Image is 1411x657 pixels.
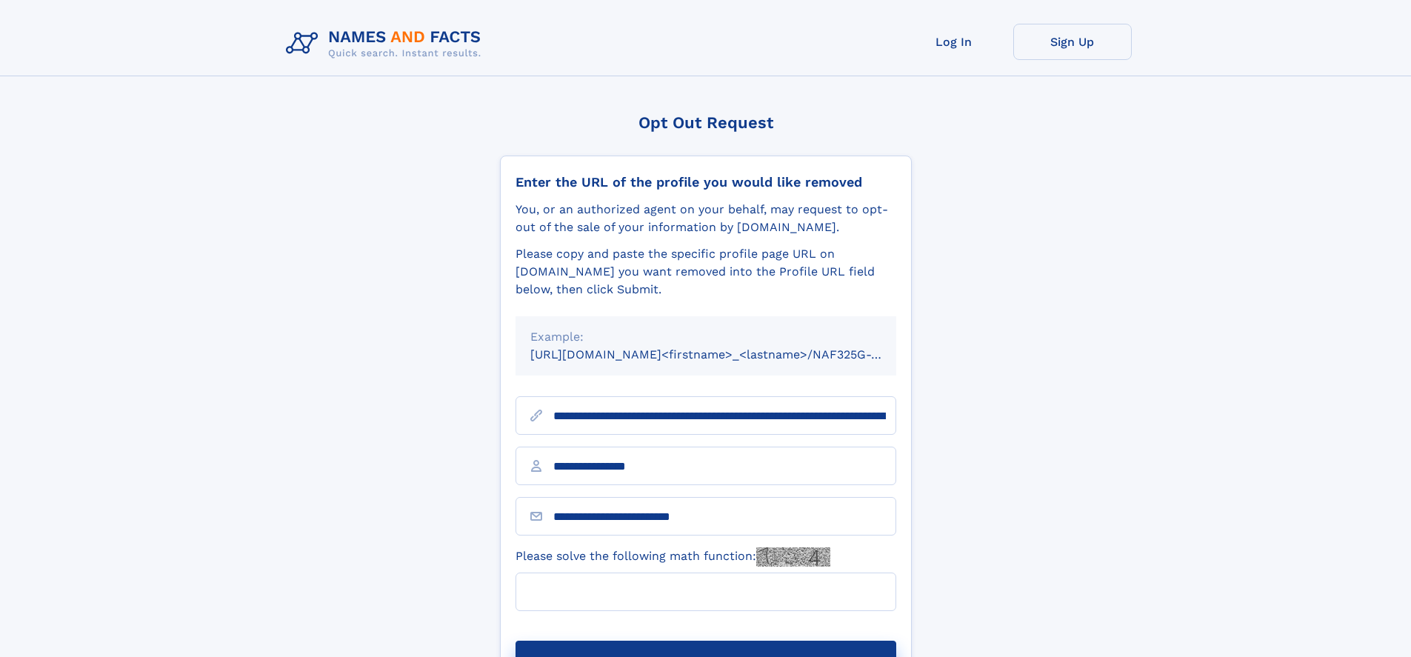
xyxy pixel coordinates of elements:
label: Please solve the following math function: [516,547,830,567]
div: Enter the URL of the profile you would like removed [516,174,896,190]
small: [URL][DOMAIN_NAME]<firstname>_<lastname>/NAF325G-xxxxxxxx [530,347,924,361]
div: Example: [530,328,881,346]
a: Log In [895,24,1013,60]
a: Sign Up [1013,24,1132,60]
div: Please copy and paste the specific profile page URL on [DOMAIN_NAME] you want removed into the Pr... [516,245,896,299]
div: Opt Out Request [500,113,912,132]
div: You, or an authorized agent on your behalf, may request to opt-out of the sale of your informatio... [516,201,896,236]
img: Logo Names and Facts [280,24,493,64]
